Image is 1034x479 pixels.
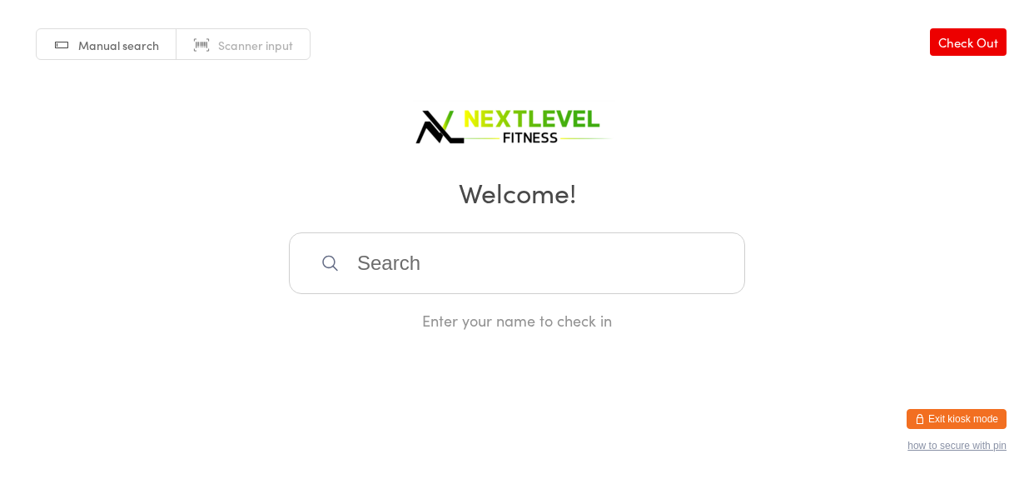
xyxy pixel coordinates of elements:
button: Exit kiosk mode [907,409,1007,429]
img: Next Level Fitness [413,96,621,150]
a: Check Out [930,28,1007,56]
span: Manual search [78,37,159,53]
div: Enter your name to check in [289,310,745,331]
input: Search [289,232,745,294]
span: Scanner input [218,37,293,53]
button: how to secure with pin [907,440,1007,452]
h2: Welcome! [17,173,1017,211]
